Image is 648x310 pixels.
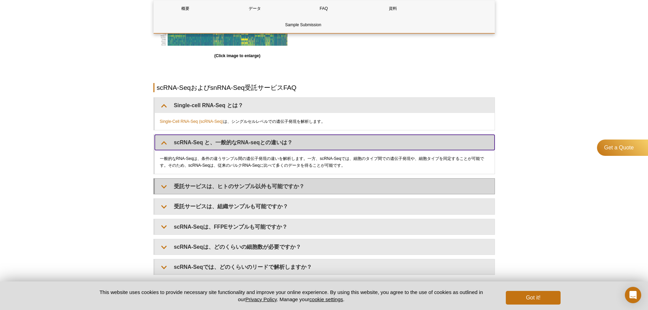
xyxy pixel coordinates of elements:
[155,219,495,234] summary: scRNA-Seqは、FFPEサンプルも可能ですか？
[155,135,495,150] summary: scRNA-Seq と、一般的なRNA-seqとの違いは？
[625,287,641,303] div: Open Intercom Messenger
[155,239,495,255] summary: scRNA-Seqは、どのくらいの細胞数が必要ですか？
[153,83,495,92] h2: scRNA-SeqおよびsnRNA-Seq受託サービスFAQ
[155,113,495,130] div: は、シングルセルレベルでの遺伝子発現を解析します。
[155,179,495,194] summary: 受託サービスは、ヒトのサンプル以外も可能ですか？
[309,296,343,302] button: cookie settings
[223,0,287,17] a: データ
[155,150,495,174] div: 一般的なRNA-Seqは、条件の違うサンプル間の遺伝子発現の違いを解析します。一方、scRNA-Seqでは、細胞のタイプ間での遺伝子発現や、細胞タイプを同定することが可能です。そのため、scRN...
[160,118,223,125] a: Single-Cell RNA-Seq (scRNA-Seq)
[361,0,425,17] a: 資料
[506,291,560,305] button: Got it!
[155,199,495,214] summary: 受託サービスは、組織サンプルも可能ですか？
[155,259,495,275] summary: scRNA-Seqでは、どのくらいのリードで解析しますか？
[292,0,356,17] a: FAQ
[155,98,495,113] summary: Single-cell RNA-Seq とは？
[597,140,648,156] a: Get a Quote
[245,296,277,302] a: Privacy Policy
[154,17,453,33] a: Sample Submission
[154,0,218,17] a: 概要
[88,289,495,303] p: This website uses cookies to provide necessary site functionality and improve your online experie...
[214,53,260,58] strong: (Click image to enlarge)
